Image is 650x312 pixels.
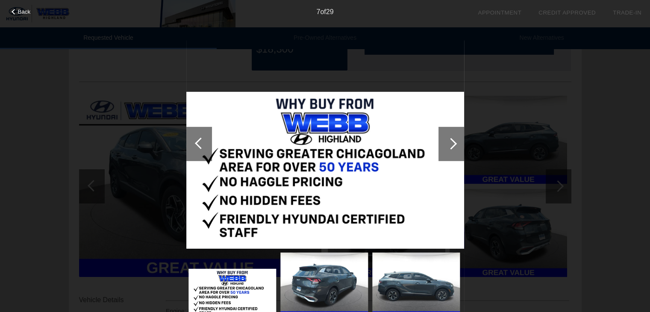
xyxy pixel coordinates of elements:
[326,8,334,15] span: 29
[613,9,641,16] a: Trade-In
[538,9,596,16] a: Credit Approved
[186,92,464,249] img: 7b6c30b9-e8bb-42be-9b63-a14b8439c87b.png
[18,9,31,15] span: Back
[316,8,320,15] span: 7
[478,9,521,16] a: Appointment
